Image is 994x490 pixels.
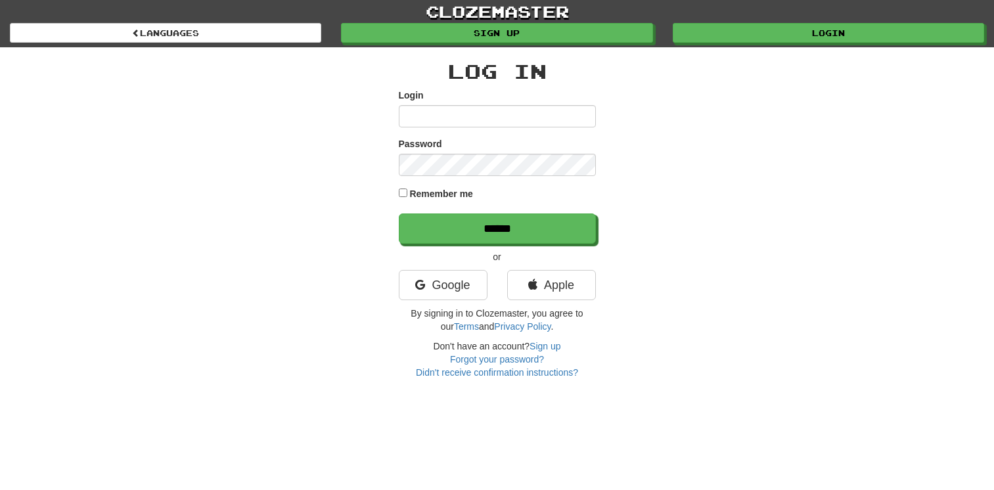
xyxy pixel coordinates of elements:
[399,137,442,150] label: Password
[399,89,424,102] label: Login
[399,250,596,263] p: or
[341,23,652,43] a: Sign up
[450,354,544,365] a: Forgot your password?
[409,187,473,200] label: Remember me
[399,270,487,300] a: Google
[673,23,984,43] a: Login
[399,60,596,82] h2: Log In
[507,270,596,300] a: Apple
[416,367,578,378] a: Didn't receive confirmation instructions?
[494,321,551,332] a: Privacy Policy
[530,341,560,351] a: Sign up
[399,307,596,333] p: By signing in to Clozemaster, you agree to our and .
[10,23,321,43] a: Languages
[454,321,479,332] a: Terms
[399,340,596,379] div: Don't have an account?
